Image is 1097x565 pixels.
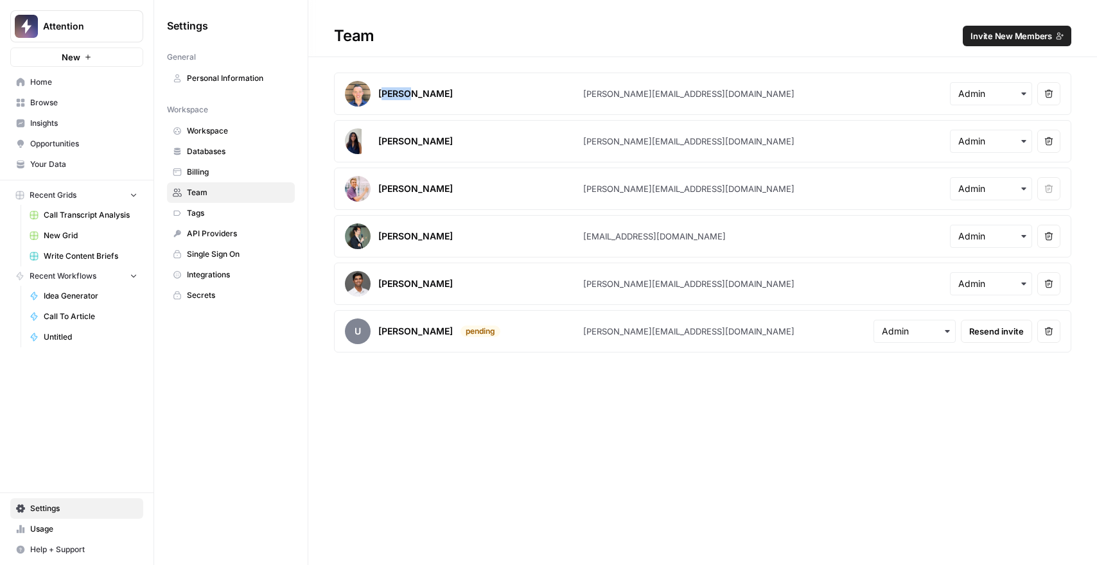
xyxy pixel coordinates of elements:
[10,92,143,113] a: Browse
[10,113,143,134] a: Insights
[187,166,289,178] span: Billing
[10,48,143,67] button: New
[44,250,137,262] span: Write Content Briefs
[378,230,453,243] div: [PERSON_NAME]
[958,182,1024,195] input: Admin
[167,68,295,89] a: Personal Information
[167,265,295,285] a: Integrations
[958,277,1024,290] input: Admin
[30,117,137,129] span: Insights
[345,223,371,249] img: avatar
[378,277,453,290] div: [PERSON_NAME]
[24,205,143,225] a: Call Transcript Analysis
[30,503,137,514] span: Settings
[10,134,143,154] a: Opportunities
[187,73,289,84] span: Personal Information
[187,125,289,137] span: Workspace
[583,182,794,195] div: [PERSON_NAME][EMAIL_ADDRESS][DOMAIN_NAME]
[167,182,295,203] a: Team
[961,320,1032,343] button: Resend invite
[461,326,500,337] div: pending
[187,228,289,239] span: API Providers
[10,72,143,92] a: Home
[583,277,794,290] div: [PERSON_NAME][EMAIL_ADDRESS][DOMAIN_NAME]
[345,128,362,154] img: avatar
[187,269,289,281] span: Integrations
[969,325,1024,338] span: Resend invite
[167,18,208,33] span: Settings
[345,176,371,202] img: avatar
[378,87,453,100] div: [PERSON_NAME]
[30,523,137,535] span: Usage
[345,81,371,107] img: avatar
[10,539,143,560] button: Help + Support
[345,271,371,297] img: avatar
[378,182,453,195] div: [PERSON_NAME]
[187,146,289,157] span: Databases
[882,325,947,338] input: Admin
[44,209,137,221] span: Call Transcript Analysis
[44,311,137,322] span: Call To Article
[167,223,295,244] a: API Providers
[10,10,143,42] button: Workspace: Attention
[583,230,726,243] div: [EMAIL_ADDRESS][DOMAIN_NAME]
[958,135,1024,148] input: Admin
[30,189,76,201] span: Recent Grids
[44,290,137,302] span: Idea Generator
[187,290,289,301] span: Secrets
[24,327,143,347] a: Untitled
[187,187,289,198] span: Team
[167,104,208,116] span: Workspace
[10,186,143,205] button: Recent Grids
[62,51,80,64] span: New
[30,270,96,282] span: Recent Workflows
[167,285,295,306] a: Secrets
[10,519,143,539] a: Usage
[30,159,137,170] span: Your Data
[167,244,295,265] a: Single Sign On
[167,203,295,223] a: Tags
[10,266,143,286] button: Recent Workflows
[583,87,794,100] div: [PERSON_NAME][EMAIL_ADDRESS][DOMAIN_NAME]
[345,318,371,344] span: u
[44,331,137,343] span: Untitled
[10,154,143,175] a: Your Data
[24,286,143,306] a: Idea Generator
[30,138,137,150] span: Opportunities
[24,246,143,266] a: Write Content Briefs
[43,20,121,33] span: Attention
[958,230,1024,243] input: Admin
[167,141,295,162] a: Databases
[10,498,143,519] a: Settings
[167,121,295,141] a: Workspace
[583,135,794,148] div: [PERSON_NAME][EMAIL_ADDRESS][DOMAIN_NAME]
[30,97,137,109] span: Browse
[187,248,289,260] span: Single Sign On
[308,26,1097,46] div: Team
[378,135,453,148] div: [PERSON_NAME]
[378,325,453,338] div: [PERSON_NAME]
[187,207,289,219] span: Tags
[167,51,196,63] span: General
[24,306,143,327] a: Call To Article
[963,26,1071,46] button: Invite New Members
[30,76,137,88] span: Home
[15,15,38,38] img: Attention Logo
[167,162,295,182] a: Billing
[30,544,137,555] span: Help + Support
[958,87,1024,100] input: Admin
[44,230,137,241] span: New Grid
[24,225,143,246] a: New Grid
[970,30,1052,42] span: Invite New Members
[583,325,794,338] div: [PERSON_NAME][EMAIL_ADDRESS][DOMAIN_NAME]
